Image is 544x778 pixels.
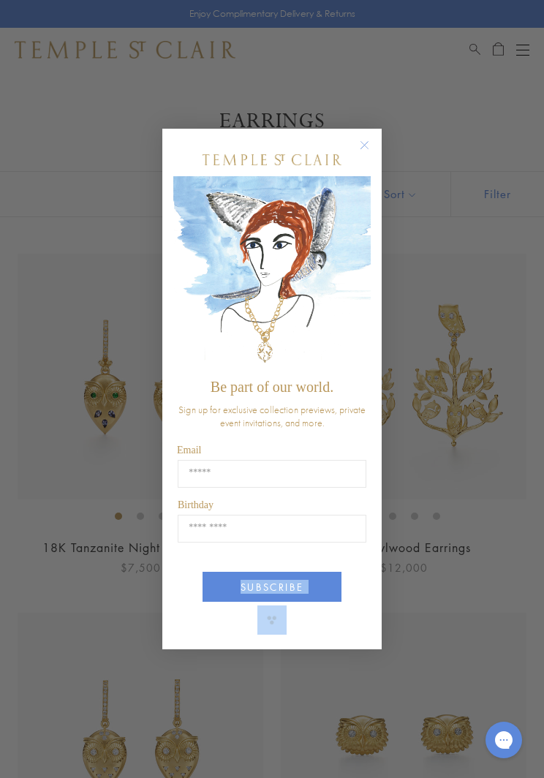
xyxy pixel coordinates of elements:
button: Close dialog [363,143,381,162]
span: Be part of our world. [211,379,333,395]
button: SUBSCRIBE [203,572,341,602]
img: c4a9eb12-d91a-4d4a-8ee0-386386f4f338.jpeg [173,176,371,371]
img: Temple St. Clair [203,154,341,165]
input: Email [178,460,366,488]
span: Birthday [178,499,214,510]
span: Email [177,445,201,456]
img: TSC [257,605,287,635]
iframe: Gorgias live chat messenger [478,717,529,763]
span: Sign up for exclusive collection previews, private event invitations, and more. [178,403,366,429]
